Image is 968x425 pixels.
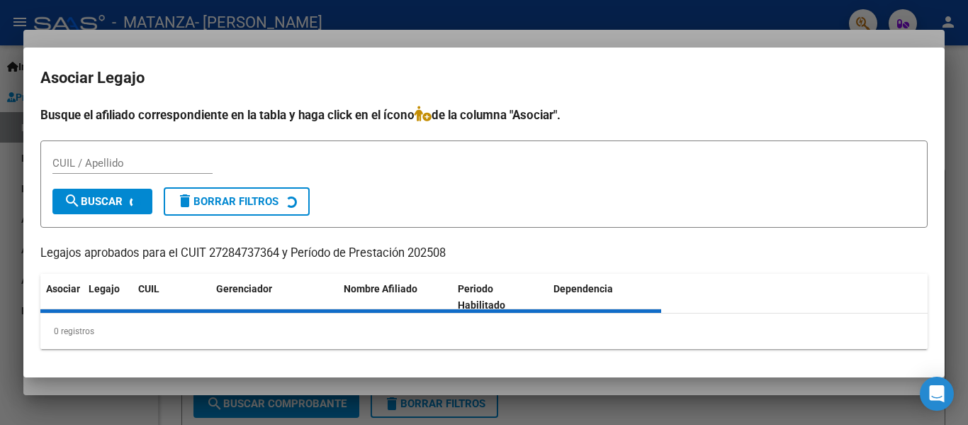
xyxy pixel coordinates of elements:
datatable-header-cell: Asociar [40,274,83,321]
datatable-header-cell: CUIL [133,274,210,321]
button: Borrar Filtros [164,187,310,216]
mat-icon: search [64,192,81,209]
datatable-header-cell: Legajo [83,274,133,321]
div: 0 registros [40,314,928,349]
button: Buscar [52,189,152,214]
datatable-header-cell: Nombre Afiliado [338,274,452,321]
span: CUIL [138,283,159,294]
span: Borrar Filtros [176,195,278,208]
span: Dependencia [553,283,613,294]
p: Legajos aprobados para el CUIT 27284737364 y Período de Prestación 202508 [40,245,928,263]
span: Asociar [46,283,80,294]
span: Legajo [89,283,120,294]
span: Periodo Habilitado [458,283,505,311]
h2: Asociar Legajo [40,65,928,92]
datatable-header-cell: Dependencia [548,274,662,321]
div: Open Intercom Messenger [920,377,954,411]
datatable-header-cell: Gerenciador [210,274,338,321]
datatable-header-cell: Periodo Habilitado [452,274,548,321]
span: Nombre Afiliado [344,283,417,294]
span: Buscar [64,195,123,208]
mat-icon: delete [176,192,193,209]
span: Gerenciador [216,283,272,294]
h4: Busque el afiliado correspondiente en la tabla y haga click en el ícono de la columna "Asociar". [40,106,928,124]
